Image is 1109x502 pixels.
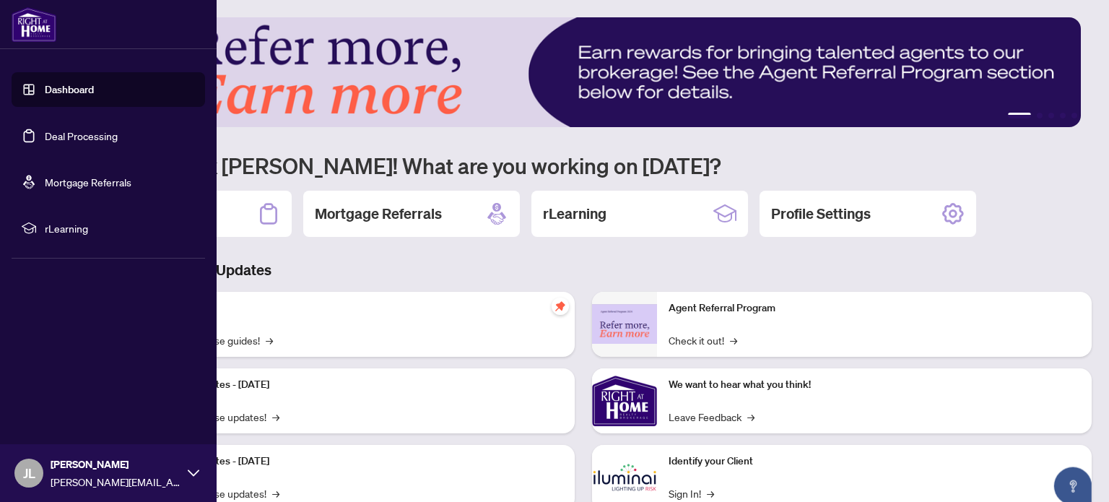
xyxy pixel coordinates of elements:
h2: rLearning [543,204,606,224]
span: [PERSON_NAME] [51,456,181,472]
span: → [272,485,279,501]
a: Deal Processing [45,129,118,142]
img: Agent Referral Program [592,304,657,344]
span: [PERSON_NAME][EMAIL_ADDRESS][DOMAIN_NAME] [51,474,181,490]
button: 5 [1071,113,1077,118]
h2: Mortgage Referrals [315,204,442,224]
span: rLearning [45,220,195,236]
img: logo [12,7,56,42]
h3: Brokerage & Industry Updates [75,260,1092,280]
img: We want to hear what you think! [592,368,657,433]
p: Self-Help [152,300,563,316]
button: 4 [1060,113,1066,118]
p: Identify your Client [669,454,1080,469]
h1: Welcome back [PERSON_NAME]! What are you working on [DATE]? [75,152,1092,179]
a: Sign In!→ [669,485,714,501]
img: Slide 0 [75,17,1081,127]
span: → [266,332,273,348]
button: 1 [1008,113,1031,118]
p: Agent Referral Program [669,300,1080,316]
a: Dashboard [45,83,94,96]
p: Platform Updates - [DATE] [152,454,563,469]
span: → [707,485,714,501]
span: → [747,409,754,425]
span: pushpin [552,298,569,315]
button: Open asap [1051,451,1095,495]
a: Check it out!→ [669,332,737,348]
a: Mortgage Referrals [45,176,131,189]
a: Leave Feedback→ [669,409,754,425]
span: → [272,409,279,425]
span: → [730,332,737,348]
h2: Profile Settings [771,204,871,224]
p: Platform Updates - [DATE] [152,377,563,393]
button: 3 [1048,113,1054,118]
span: JL [23,463,35,483]
button: 2 [1037,113,1043,118]
p: We want to hear what you think! [669,377,1080,393]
